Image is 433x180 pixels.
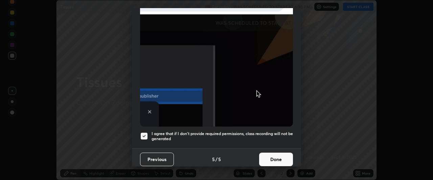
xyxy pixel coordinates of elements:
[218,156,221,163] h4: 5
[259,153,293,166] button: Done
[152,131,293,142] h5: I agree that if I don't provide required permissions, class recording will not be generated
[215,156,218,163] h4: /
[212,156,215,163] h4: 5
[140,153,174,166] button: Previous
